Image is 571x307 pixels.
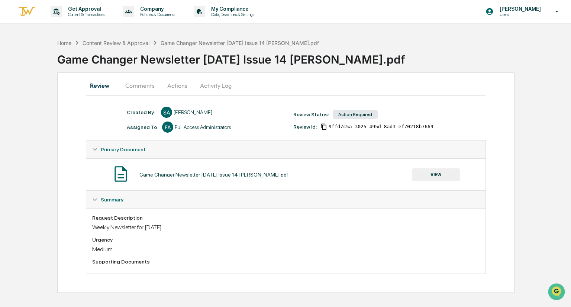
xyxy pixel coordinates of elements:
[7,57,21,70] img: 1746055101610-c473b297-6a78-478c-a979-82029cc54cd1
[86,77,119,94] button: Review
[127,109,157,115] div: Created By: ‎ ‎
[293,112,329,117] div: Review Status:
[320,123,327,130] span: Copy Id
[7,109,13,114] div: 🔎
[161,77,194,94] button: Actions
[25,64,94,70] div: We're available if you need us!
[101,197,123,203] span: Summary
[126,59,135,68] button: Start new chat
[92,215,479,221] div: Request Description
[57,40,71,46] div: Home
[83,40,149,46] div: Content Review & Approval
[329,124,433,130] span: 9ffd7c5a-3025-495d-8ad3-ef70218b7669
[18,6,36,18] img: logo
[86,158,485,190] div: Primary Document
[127,124,158,130] div: Assigned To:
[62,6,108,12] p: Get Approval
[161,40,319,46] div: Game Changer Newsletter [DATE] Issue 14 [PERSON_NAME].pdf
[205,6,258,12] p: My Compliance
[92,246,479,253] div: Medium
[86,191,485,209] div: Summary
[494,12,545,17] p: Users
[15,108,47,115] span: Data Lookup
[494,6,545,12] p: [PERSON_NAME]
[52,126,90,132] a: Powered byPylon
[4,105,50,118] a: 🔎Data Lookup
[119,77,161,94] button: Comments
[333,110,378,119] div: Action Required
[15,94,48,101] span: Preclearance
[7,16,135,28] p: How can we help?
[175,124,231,130] div: Full Access Administrators
[62,12,108,17] p: Content & Transactions
[61,94,92,101] span: Attestations
[162,122,173,133] div: FA
[205,12,258,17] p: Data, Deadlines & Settings
[57,47,571,66] div: Game Changer Newsletter [DATE] Issue 14 [PERSON_NAME].pdf
[161,107,172,118] div: SA
[174,109,212,115] div: [PERSON_NAME]
[19,34,123,42] input: Clear
[139,172,288,178] div: Game Changer Newsletter [DATE] Issue 14 [PERSON_NAME].pdf
[92,237,479,243] div: Urgency
[101,146,146,152] span: Primary Document
[194,77,238,94] button: Activity Log
[293,124,317,130] div: Review Id:
[86,140,485,158] div: Primary Document
[25,57,122,64] div: Start new chat
[7,94,13,100] div: 🖐️
[74,126,90,132] span: Pylon
[51,91,95,104] a: 🗄️Attestations
[54,94,60,100] div: 🗄️
[134,12,179,17] p: Policies & Documents
[92,224,479,231] div: Weekly Newsletter for [DATE]
[547,282,567,303] iframe: Open customer support
[92,259,479,265] div: Supporting Documents
[86,209,485,274] div: Summary
[86,77,485,94] div: secondary tabs example
[134,6,179,12] p: Company
[412,168,460,181] button: VIEW
[112,165,130,183] img: Document Icon
[4,91,51,104] a: 🖐️Preclearance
